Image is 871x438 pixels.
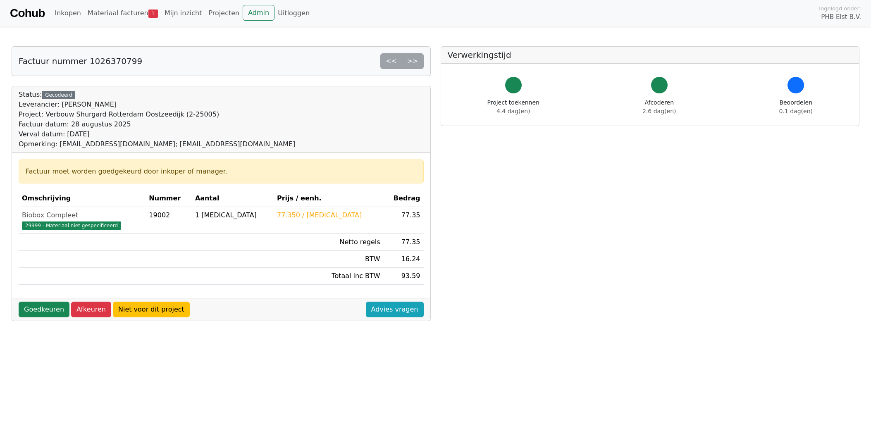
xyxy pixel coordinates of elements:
a: Admin [243,5,274,21]
a: Cohub [10,3,45,23]
a: Biobox Compleet29999 - Materiaal niet gespecificeerd [22,210,142,230]
div: Verval datum: [DATE] [19,129,295,139]
td: 77.35 [384,207,424,234]
div: Biobox Compleet [22,210,142,220]
th: Bedrag [384,190,424,207]
td: BTW [274,251,384,268]
div: Afcoderen [642,98,676,116]
a: Uitloggen [274,5,313,21]
a: Materiaal facturen1 [84,5,161,21]
th: Nummer [146,190,192,207]
h5: Verwerkingstijd [448,50,853,60]
div: Project: Verbouw Shurgard Rotterdam Oostzeedijk (2-25005) [19,109,295,119]
td: 16.24 [384,251,424,268]
a: Niet voor dit project [113,302,190,317]
td: 77.35 [384,234,424,251]
div: Gecodeerd [42,91,75,99]
div: Factuur moet worden goedgekeurd door inkoper of manager. [26,167,417,176]
td: 19002 [146,207,192,234]
a: Afkeuren [71,302,111,317]
td: Netto regels [274,234,384,251]
span: Ingelogd onder: [819,5,861,12]
div: Leverancier: [PERSON_NAME] [19,100,295,109]
div: Factuur datum: 28 augustus 2025 [19,119,295,129]
span: 0.1 dag(en) [779,108,813,114]
a: Projecten [205,5,243,21]
h5: Factuur nummer 1026370799 [19,56,142,66]
th: Prijs / eenh. [274,190,384,207]
th: Omschrijving [19,190,146,207]
div: Opmerking: [EMAIL_ADDRESS][DOMAIN_NAME]; [EMAIL_ADDRESS][DOMAIN_NAME] [19,139,295,149]
div: 77.350 / [MEDICAL_DATA] [277,210,380,220]
a: Mijn inzicht [161,5,205,21]
a: Advies vragen [366,302,424,317]
th: Aantal [192,190,274,207]
td: Totaal inc BTW [274,268,384,285]
div: Status: [19,90,295,149]
span: 1 [148,10,158,18]
span: 29999 - Materiaal niet gespecificeerd [22,221,121,230]
div: 1 [MEDICAL_DATA] [195,210,270,220]
span: 4.4 dag(en) [496,108,530,114]
span: 2.6 dag(en) [642,108,676,114]
div: Beoordelen [779,98,813,116]
div: Project toekennen [487,98,539,116]
a: Goedkeuren [19,302,69,317]
a: Inkopen [51,5,84,21]
td: 93.59 [384,268,424,285]
span: PHB Elst B.V. [821,12,861,22]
